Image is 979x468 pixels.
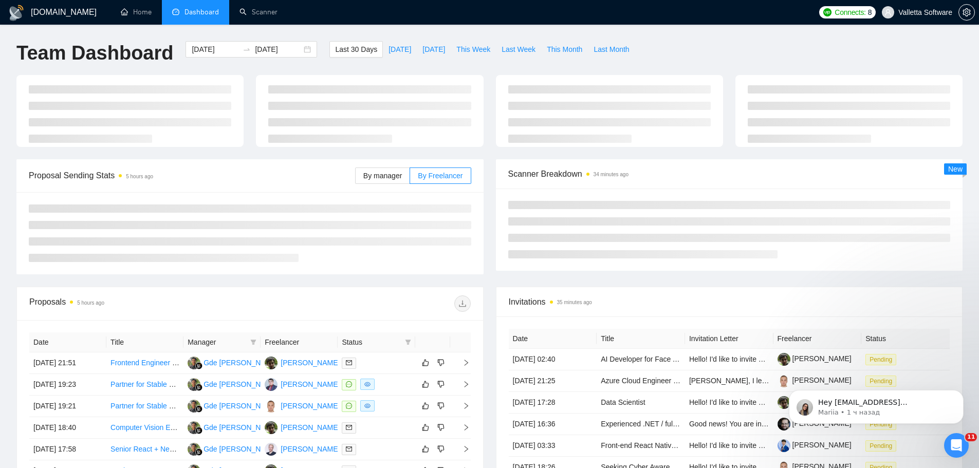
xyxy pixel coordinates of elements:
th: Title [597,329,685,349]
span: [DATE] [422,44,445,55]
a: MT[PERSON_NAME] [265,358,340,366]
th: Title [106,332,183,352]
a: Senior React + NextJS Developer [110,445,218,453]
a: [PERSON_NAME] [778,441,852,449]
a: Data Scientist [601,398,645,406]
button: Last Week [496,41,541,58]
span: Proposal Sending Stats [29,169,355,182]
span: like [422,380,429,388]
td: [DATE] 21:25 [509,370,597,392]
img: GK [188,400,200,413]
span: dislike [437,445,445,453]
img: GK [188,378,200,391]
a: homeHome [121,8,152,16]
input: Start date [192,44,238,55]
span: dislike [437,423,445,432]
span: like [422,445,429,453]
a: GKGde [PERSON_NAME] [188,401,279,409]
time: 34 minutes ago [594,172,629,177]
td: [DATE] 19:21 [29,396,106,417]
a: searchScanner [239,8,278,16]
span: filter [403,334,413,350]
a: [PERSON_NAME] [778,354,852,363]
span: Dashboard [184,8,219,16]
button: setting [958,4,975,21]
td: [DATE] 17:28 [509,392,597,414]
span: By manager [363,172,402,180]
button: dislike [435,357,447,369]
button: dislike [435,443,447,455]
h1: Team Dashboard [16,41,173,65]
div: Gde [PERSON_NAME] [204,400,279,411]
div: Gde [PERSON_NAME] [204,357,279,368]
span: user [884,9,892,16]
a: Pending [865,355,900,363]
th: Manager [183,332,261,352]
button: dislike [435,378,447,390]
iframe: Intercom notifications сообщение [773,368,979,440]
img: gigradar-bm.png [195,362,202,369]
span: Scanner Breakdown [508,167,951,180]
th: Date [29,332,106,352]
button: This Month [541,41,588,58]
span: right [454,381,470,388]
span: eye [364,381,371,387]
span: 8 [868,7,872,18]
div: [PERSON_NAME] [281,400,340,411]
div: [PERSON_NAME] [281,443,340,455]
span: mail [346,360,352,366]
span: dislike [437,402,445,410]
th: Status [861,329,950,349]
span: Invitations [509,295,950,308]
span: to [243,45,251,53]
a: Experienced .NET / full-stack developer needed for ongoing project [601,420,815,428]
img: gigradar-bm.png [195,405,202,413]
span: 11 [965,433,977,441]
div: [PERSON_NAME] [281,357,340,368]
iframe: Intercom live chat [944,433,969,458]
span: like [422,359,429,367]
span: like [422,423,429,432]
span: Connects: [835,7,865,18]
span: Last 30 Days [335,44,377,55]
td: Partner for Stable Diffusion Video Generation Workflow [106,396,183,417]
span: right [454,424,470,431]
th: Date [509,329,597,349]
span: This Month [547,44,582,55]
span: Manager [188,336,246,348]
span: right [454,359,470,366]
button: [DATE] [383,41,417,58]
button: Last Month [588,41,635,58]
img: upwork-logo.png [823,8,832,16]
span: Pending [865,354,896,365]
div: Gde [PERSON_NAME] [204,443,279,455]
td: [DATE] 21:51 [29,352,106,374]
img: GK [188,443,200,456]
span: right [454,402,470,409]
div: [PERSON_NAME] [281,422,340,433]
a: GKGde [PERSON_NAME] [188,423,279,431]
th: Freelancer [261,332,338,352]
time: 35 minutes ago [557,299,592,305]
button: like [419,443,432,455]
button: like [419,357,432,369]
button: dislike [435,421,447,434]
td: Frontend Engineer | Next.js / React [106,352,183,374]
td: Partner for Stable Diffusion Video Generation Workflow [106,374,183,396]
div: [PERSON_NAME] [281,379,340,390]
a: setting [958,8,975,16]
a: GKGde [PERSON_NAME] [188,444,279,453]
img: MT [265,357,278,369]
button: dislike [435,400,447,412]
span: dashboard [172,8,179,15]
span: filter [250,339,256,345]
button: like [419,378,432,390]
span: like [422,402,429,410]
td: [DATE] 03:33 [509,435,597,457]
img: DS [265,378,278,391]
img: c1i1uGg5H7QUH61k5vEFmrCCw2oKr7wQuOGc-XIS7mT60rILUZP1kJL_5PjNNGFdjG [778,353,790,366]
a: AA[PERSON_NAME] [265,444,340,453]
